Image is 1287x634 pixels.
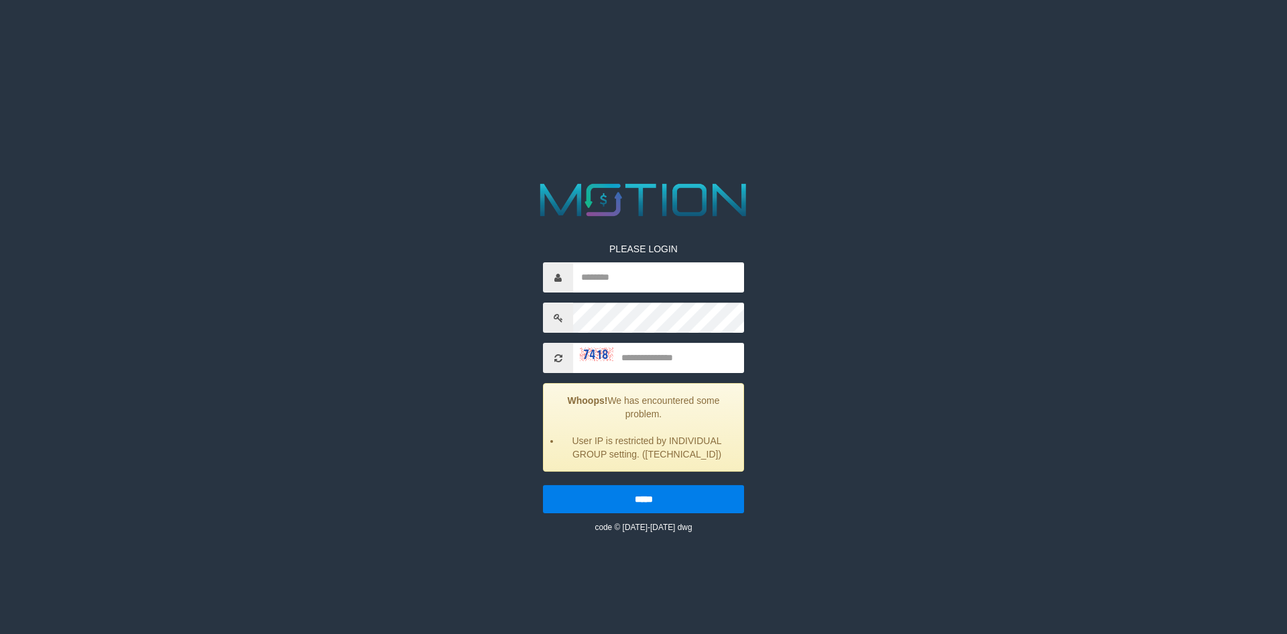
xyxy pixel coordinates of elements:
[531,178,756,222] img: MOTION_logo.png
[568,395,608,406] strong: Whoops!
[595,523,692,532] small: code © [DATE]-[DATE] dwg
[560,434,733,461] li: User IP is restricted by INDIVIDUAL GROUP setting. ([TECHNICAL_ID])
[580,348,613,361] img: captcha
[543,242,744,256] p: PLEASE LOGIN
[543,383,744,472] div: We has encountered some problem.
